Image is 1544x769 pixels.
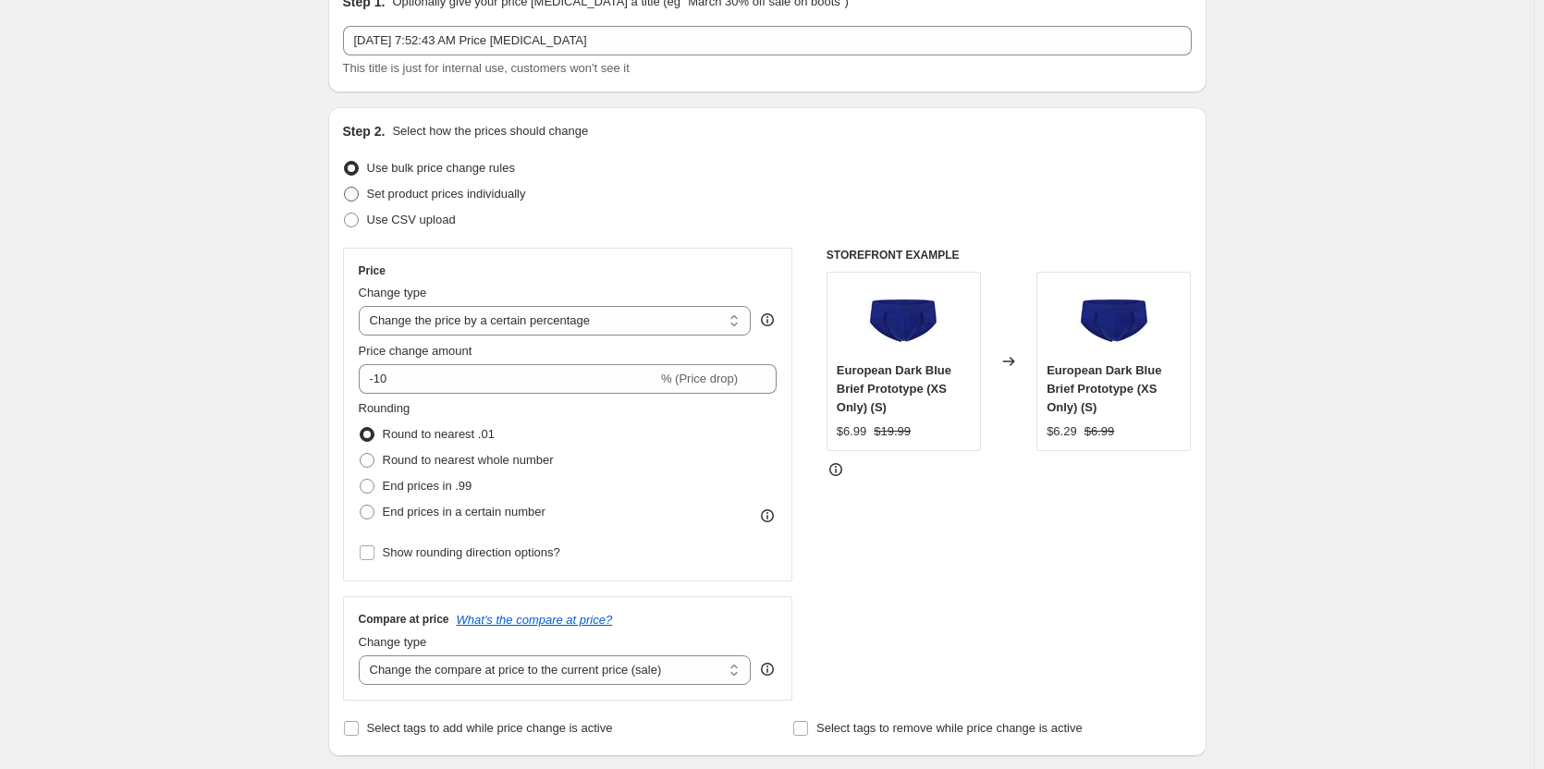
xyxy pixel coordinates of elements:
span: European Dark Blue Brief Prototype (XS Only) (S) [1047,363,1161,414]
button: What's the compare at price? [457,613,613,627]
span: % (Price drop) [661,372,738,385]
span: Use CSV upload [367,213,456,226]
span: European Dark Blue Brief Prototype (XS Only) (S) [837,363,951,414]
span: Rounding [359,401,411,415]
div: $6.29 [1047,422,1077,441]
div: $6.99 [837,422,867,441]
img: 711841530921_barkblue_1_80x.jpg [1077,282,1151,356]
input: 30% off holiday sale [343,26,1192,55]
img: 711841530921_barkblue_1_80x.jpg [866,282,940,356]
span: Select tags to add while price change is active [367,721,613,735]
span: Use bulk price change rules [367,161,515,175]
h3: Compare at price [359,612,449,627]
h2: Step 2. [343,122,386,140]
span: This title is just for internal use, customers won't see it [343,61,630,75]
h3: Price [359,263,386,278]
h6: STOREFRONT EXAMPLE [827,248,1192,262]
span: Round to nearest whole number [383,453,554,467]
span: Show rounding direction options? [383,545,560,559]
span: End prices in a certain number [383,505,545,519]
strike: $6.99 [1084,422,1115,441]
span: Change type [359,635,427,649]
input: -15 [359,364,657,394]
span: Price change amount [359,344,472,358]
span: Round to nearest .01 [383,427,495,441]
strike: $19.99 [874,422,911,441]
span: End prices in .99 [383,479,472,493]
div: help [758,660,777,678]
p: Select how the prices should change [392,122,588,140]
div: help [758,311,777,329]
span: Change type [359,286,427,299]
span: Select tags to remove while price change is active [816,721,1083,735]
span: Set product prices individually [367,187,526,201]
